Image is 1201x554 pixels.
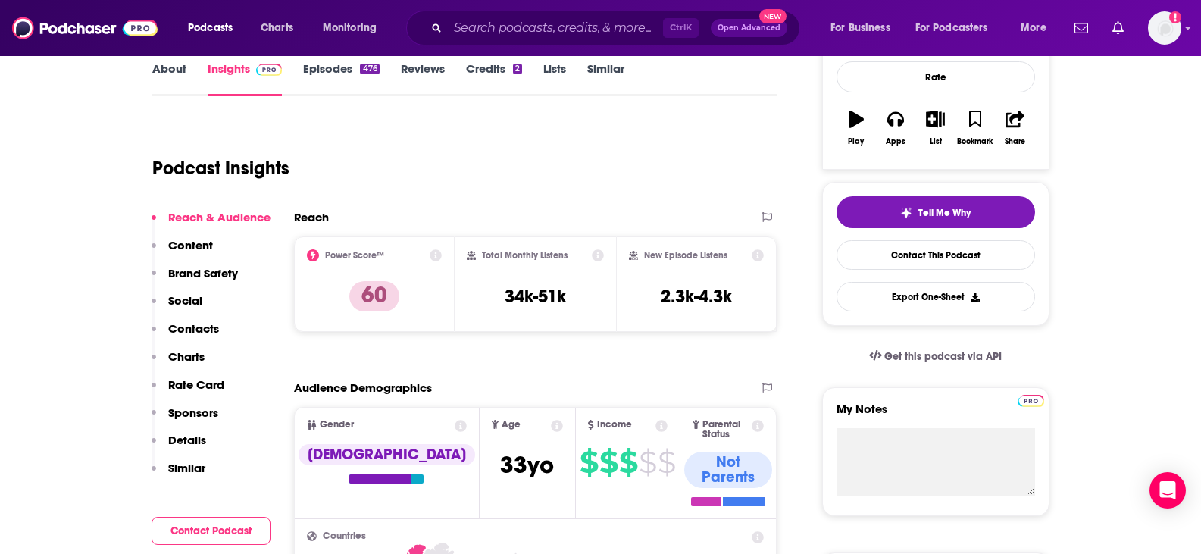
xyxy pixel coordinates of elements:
span: Gender [320,420,354,430]
button: Details [152,433,206,461]
div: 2 [513,64,522,74]
button: open menu [312,16,396,40]
span: Tell Me Why [918,207,971,219]
span: For Business [830,17,890,39]
span: $ [599,450,618,474]
div: Apps [886,137,905,146]
input: Search podcasts, credits, & more... [448,16,663,40]
a: Show notifications dropdown [1068,15,1094,41]
button: Play [837,101,876,155]
span: Monitoring [323,17,377,39]
div: Open Intercom Messenger [1149,472,1186,509]
p: Rate Card [168,377,224,392]
p: Similar [168,461,205,475]
button: Rate Card [152,377,224,405]
h2: Power Score™ [325,250,384,261]
button: Share [995,101,1034,155]
button: Charts [152,349,205,377]
button: Bookmark [955,101,995,155]
label: My Notes [837,402,1035,428]
a: Show notifications dropdown [1106,15,1130,41]
p: Reach & Audience [168,210,271,224]
div: Rate [837,61,1035,92]
span: Ctrl K [663,18,699,38]
div: Bookmark [957,137,993,146]
div: [DEMOGRAPHIC_DATA] [299,444,475,465]
span: Age [502,420,521,430]
span: More [1021,17,1046,39]
button: Brand Safety [152,266,238,294]
button: Contact Podcast [152,517,271,545]
span: New [759,9,787,23]
img: Podchaser - Follow, Share and Rate Podcasts [12,14,158,42]
span: Open Advanced [718,24,780,32]
a: Credits2 [466,61,522,96]
p: Contacts [168,321,219,336]
img: Podchaser Pro [256,64,283,76]
a: Similar [587,61,624,96]
button: Content [152,238,213,266]
button: Export One-Sheet [837,282,1035,311]
h3: 2.3k-4.3k [661,285,732,308]
p: Sponsors [168,405,218,420]
h2: Total Monthly Listens [482,250,568,261]
p: Brand Safety [168,266,238,280]
a: Charts [251,16,302,40]
h2: Audience Demographics [294,380,432,395]
a: InsightsPodchaser Pro [208,61,283,96]
span: $ [639,450,656,474]
button: open menu [820,16,909,40]
button: Show profile menu [1148,11,1181,45]
img: tell me why sparkle [900,207,912,219]
a: Episodes476 [303,61,379,96]
a: Contact This Podcast [837,240,1035,270]
button: Contacts [152,321,219,349]
a: Pro website [1018,393,1044,407]
div: Not Parents [684,452,773,488]
button: open menu [177,16,252,40]
a: Reviews [401,61,445,96]
span: $ [658,450,675,474]
span: Podcasts [188,17,233,39]
h2: Reach [294,210,329,224]
a: Lists [543,61,566,96]
div: Search podcasts, credits, & more... [421,11,815,45]
p: 60 [349,281,399,311]
span: Parental Status [702,420,749,440]
button: Social [152,293,202,321]
img: Podchaser Pro [1018,395,1044,407]
button: List [915,101,955,155]
h3: 34k-51k [505,285,566,308]
h2: New Episode Listens [644,250,727,261]
span: For Podcasters [915,17,988,39]
button: Apps [876,101,915,155]
button: Open AdvancedNew [711,19,787,37]
button: Similar [152,461,205,489]
span: 33 yo [500,450,554,480]
p: Details [168,433,206,447]
a: About [152,61,186,96]
span: Countries [323,531,366,541]
img: User Profile [1148,11,1181,45]
button: open menu [1010,16,1065,40]
button: open menu [905,16,1010,40]
div: 476 [360,64,379,74]
p: Content [168,238,213,252]
span: Get this podcast via API [884,350,1002,363]
span: Charts [261,17,293,39]
span: $ [580,450,598,474]
div: List [930,137,942,146]
a: Get this podcast via API [857,338,1015,375]
h1: Podcast Insights [152,157,289,180]
p: Social [168,293,202,308]
span: $ [619,450,637,474]
span: Income [597,420,632,430]
button: Reach & Audience [152,210,271,238]
p: Charts [168,349,205,364]
span: Logged in as nshort92 [1148,11,1181,45]
svg: Add a profile image [1169,11,1181,23]
div: Play [848,137,864,146]
div: Share [1005,137,1025,146]
button: tell me why sparkleTell Me Why [837,196,1035,228]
